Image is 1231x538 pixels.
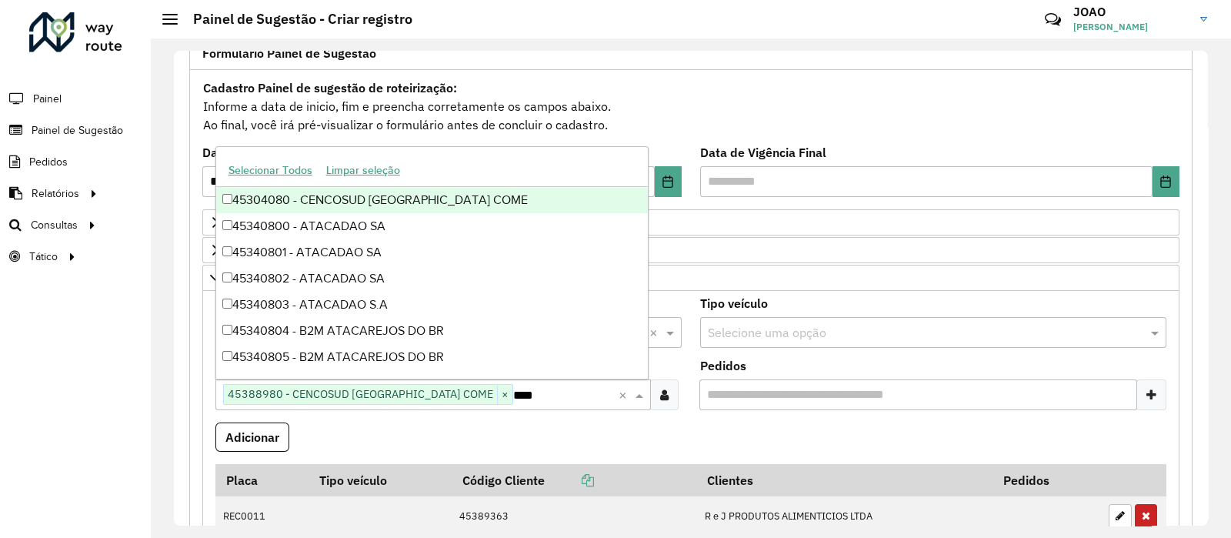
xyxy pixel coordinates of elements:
span: Clear all [619,386,632,404]
th: Código Cliente [452,464,697,496]
th: Clientes [697,464,992,496]
ng-dropdown-panel: Options list [215,146,649,379]
div: 45340802 - ATACADAO SA [216,266,648,292]
th: Tipo veículo [309,464,452,496]
th: Pedidos [992,464,1101,496]
span: Painel [33,91,62,107]
div: 45340800 - ATACADAO SA [216,213,648,239]
label: Pedidos [700,356,746,375]
div: 45304080 - CENCOSUD [GEOGRAPHIC_DATA] COME [216,187,648,213]
button: Choose Date [655,166,682,197]
button: Selecionar Todos [222,159,319,182]
span: Relatórios [32,185,79,202]
label: Data de Vigência Inicial [202,143,343,162]
button: Choose Date [1153,166,1179,197]
span: Pedidos [29,154,68,170]
a: Cliente para Recarga [202,265,1179,291]
div: 45340804 - B2M ATACAREJOS DO BR [216,318,648,344]
strong: Cadastro Painel de sugestão de roteirização: [203,80,457,95]
button: Adicionar [215,423,289,452]
td: 45389363 [452,496,697,536]
th: Placa [215,464,309,496]
label: Tipo veículo [700,294,768,312]
span: Tático [29,249,58,265]
span: Consultas [31,217,78,233]
a: Contato Rápido [1036,3,1069,36]
a: Copiar [545,473,594,488]
span: Clear all [649,323,662,342]
span: Formulário Painel de Sugestão [202,47,376,59]
label: Data de Vigência Final [700,143,826,162]
a: Preservar Cliente - Devem ficar no buffer, não roteirizar [202,237,1179,263]
button: Limpar seleção [319,159,407,182]
a: Priorizar Cliente - Não podem ficar no buffer [202,209,1179,236]
h2: Painel de Sugestão - Criar registro [178,11,412,28]
td: R e J PRODUTOS ALIMENTICIOS LTDA [697,496,992,536]
div: 45340801 - ATACADAO SA [216,239,648,266]
div: Informe a data de inicio, fim e preencha corretamente os campos abaixo. Ao final, você irá pré-vi... [202,78,1179,135]
span: 45388980 - CENCOSUD [GEOGRAPHIC_DATA] COME [224,385,497,403]
td: REC0011 [215,496,309,536]
div: 45340803 - ATACADAO S.A [216,292,648,318]
h3: JOAO [1073,5,1189,19]
div: 45340805 - B2M ATACAREJOS DO BR [216,344,648,370]
span: Painel de Sugestão [32,122,123,139]
span: × [497,386,512,404]
span: [PERSON_NAME] [1073,20,1189,34]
